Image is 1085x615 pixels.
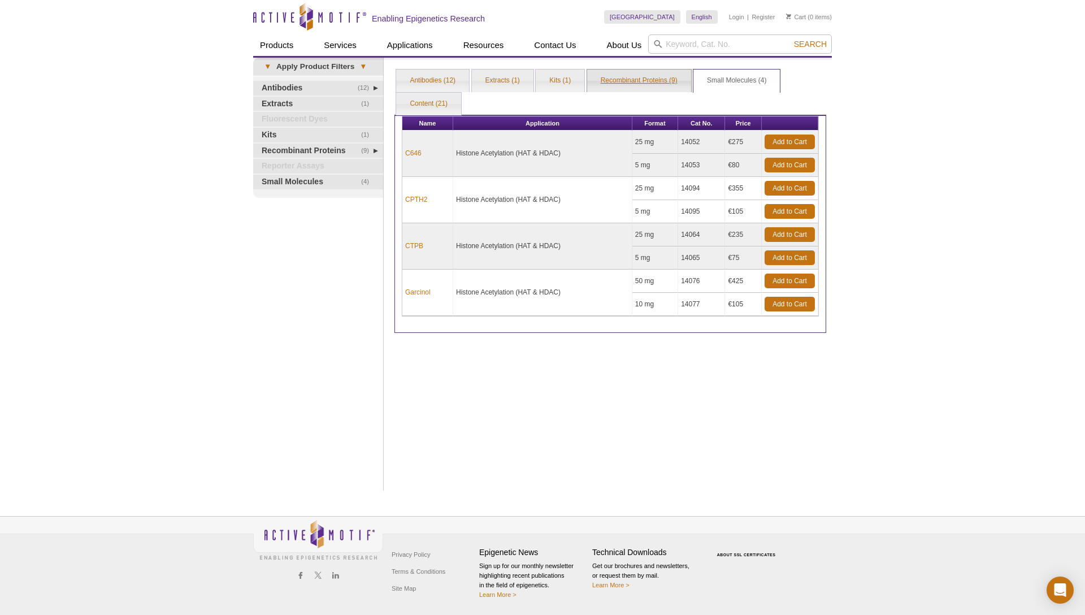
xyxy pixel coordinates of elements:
[752,13,775,21] a: Register
[389,580,419,597] a: Site Map
[253,34,300,56] a: Products
[632,293,678,316] td: 10 mg
[632,154,678,177] td: 5 mg
[678,223,725,246] td: 14064
[453,270,632,316] td: Histone Acetylation (HAT & HDAC)
[479,561,587,600] p: Sign up for our monthly newsletter highlighting recent publications in the field of epigenetics.
[396,70,469,92] a: Antibodies (12)
[765,250,815,265] a: Add to Cart
[725,131,762,154] td: €275
[405,148,422,158] a: C646
[317,34,363,56] a: Services
[253,128,383,142] a: (1)Kits
[358,81,375,96] span: (12)
[402,116,453,131] th: Name
[632,200,678,223] td: 5 mg
[405,287,431,297] a: Garcinol
[396,93,461,115] a: Content (21)
[361,128,375,142] span: (1)
[791,39,830,49] button: Search
[765,158,815,172] a: Add to Cart
[725,223,762,246] td: €235
[479,548,587,557] h4: Epigenetic News
[786,14,791,19] img: Your Cart
[380,34,440,56] a: Applications
[729,13,744,21] a: Login
[592,561,700,590] p: Get our brochures and newsletters, or request them by mail.
[253,175,383,189] a: (4)Small Molecules
[253,58,383,76] a: ▾Apply Product Filters▾
[725,293,762,316] td: €105
[678,293,725,316] td: 14077
[361,97,375,111] span: (1)
[389,563,448,580] a: Terms & Conditions
[686,10,718,24] a: English
[765,297,815,311] a: Add to Cart
[678,270,725,293] td: 14076
[725,177,762,200] td: €355
[587,70,691,92] a: Recombinant Proteins (9)
[1047,577,1074,604] div: Open Intercom Messenger
[632,177,678,200] td: 25 mg
[253,159,383,174] a: Reporter Assays
[725,200,762,223] td: €105
[592,548,700,557] h4: Technical Downloads
[253,517,383,562] img: Active Motif,
[725,270,762,293] td: €425
[453,116,632,131] th: Application
[259,62,276,72] span: ▾
[747,10,749,24] li: |
[354,62,372,72] span: ▾
[725,154,762,177] td: €80
[632,131,678,154] td: 25 mg
[453,177,632,223] td: Histone Acetylation (HAT & HDAC)
[361,175,375,189] span: (4)
[705,536,790,561] table: Click to Verify - This site chose Symantec SSL for secure e-commerce and confidential communicati...
[457,34,511,56] a: Resources
[632,270,678,293] td: 50 mg
[253,97,383,111] a: (1)Extracts
[632,116,678,131] th: Format
[472,70,533,92] a: Extracts (1)
[479,591,517,598] a: Learn More >
[765,181,815,196] a: Add to Cart
[717,553,776,557] a: ABOUT SSL CERTIFICATES
[693,70,780,92] a: Small Molecules (4)
[678,131,725,154] td: 14052
[453,223,632,270] td: Histone Acetylation (HAT & HDAC)
[405,241,423,251] a: CTPB
[592,582,630,588] a: Learn More >
[253,112,383,127] a: Fluorescent Dyes
[765,274,815,288] a: Add to Cart
[372,14,485,24] h2: Enabling Epigenetics Research
[361,144,375,158] span: (9)
[632,223,678,246] td: 25 mg
[604,10,680,24] a: [GEOGRAPHIC_DATA]
[794,40,827,49] span: Search
[678,177,725,200] td: 14094
[648,34,832,54] input: Keyword, Cat. No.
[253,81,383,96] a: (12)Antibodies
[678,200,725,223] td: 14095
[765,227,815,242] a: Add to Cart
[536,70,584,92] a: Kits (1)
[405,194,427,205] a: CPTH2
[678,154,725,177] td: 14053
[453,131,632,177] td: Histone Acetylation (HAT & HDAC)
[765,204,815,219] a: Add to Cart
[600,34,649,56] a: About Us
[253,144,383,158] a: (9)Recombinant Proteins
[786,10,832,24] li: (0 items)
[678,246,725,270] td: 14065
[527,34,583,56] a: Contact Us
[725,116,762,131] th: Price
[389,546,433,563] a: Privacy Policy
[786,13,806,21] a: Cart
[632,246,678,270] td: 5 mg
[765,135,815,149] a: Add to Cart
[678,116,725,131] th: Cat No.
[725,246,762,270] td: €75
